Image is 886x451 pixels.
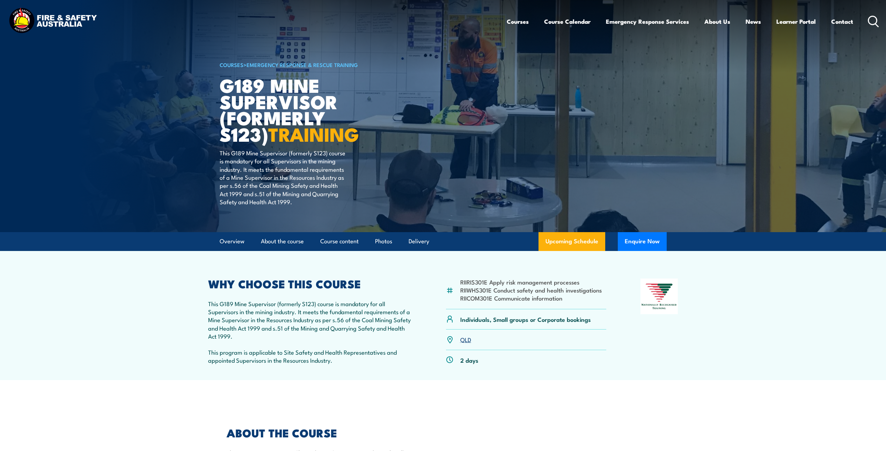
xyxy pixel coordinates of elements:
a: COURSES [220,61,243,68]
p: 2 days [460,356,478,364]
a: Delivery [409,232,429,251]
button: Enquire Now [618,232,667,251]
a: Learner Portal [776,12,816,31]
a: Emergency Response Services [606,12,689,31]
h2: ABOUT THE COURSE [227,428,411,437]
a: Emergency Response & Rescue Training [247,61,358,68]
p: This G189 Mine Supervisor (formerly S123) course is mandatory for all Supervisors in the mining i... [220,149,347,206]
h1: G189 Mine Supervisor (formerly S123) [220,77,392,142]
a: News [746,12,761,31]
a: Course content [320,232,359,251]
a: About Us [704,12,730,31]
a: Course Calendar [544,12,591,31]
li: RIICOM301E Communicate information [460,294,602,302]
a: Photos [375,232,392,251]
a: QLD [460,335,471,343]
a: Contact [831,12,853,31]
a: Overview [220,232,244,251]
p: Individuals, Small groups or Corporate bookings [460,315,591,323]
img: Nationally Recognised Training logo. [640,279,678,314]
p: This G189 Mine Supervisor (formerly S123) course is mandatory for all Supervisors in the mining i... [208,300,412,340]
p: This program is applicable to Site Safety and Health Representatives and appointed Supervisors in... [208,348,412,364]
a: About the course [261,232,304,251]
h6: > [220,60,392,69]
li: RIIRIS301E Apply risk management processes [460,278,602,286]
a: Courses [507,12,529,31]
a: Upcoming Schedule [539,232,605,251]
h2: WHY CHOOSE THIS COURSE [208,279,412,288]
li: RIIWHS301E Conduct safety and health investigations [460,286,602,294]
strong: TRAINING [268,119,359,148]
